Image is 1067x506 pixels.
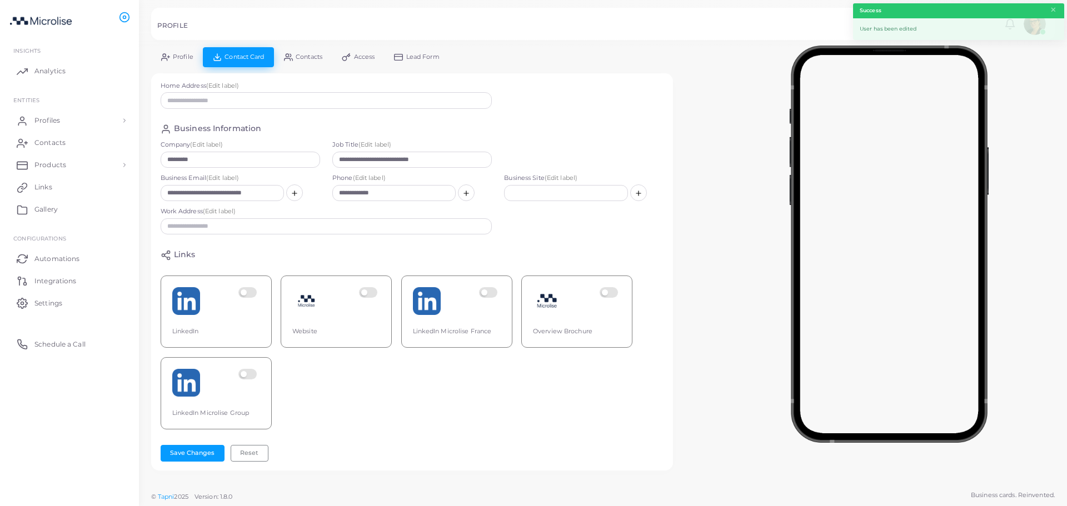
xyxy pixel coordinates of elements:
[296,54,322,60] span: Contacts
[151,492,232,502] span: ©
[34,276,76,286] span: Integrations
[172,369,200,397] img: linkedin.png
[34,339,86,349] span: Schedule a Call
[34,254,79,264] span: Automations
[8,198,131,221] a: Gallery
[34,138,66,148] span: Contacts
[292,327,380,336] div: Website
[860,7,881,14] strong: Success
[34,204,58,214] span: Gallery
[504,174,664,183] label: Business Site
[13,97,39,103] span: ENTITIES
[161,445,225,462] button: Save Changes
[13,47,41,54] span: INSIGHTS
[34,66,66,76] span: Analytics
[353,174,386,182] span: (Edit label)
[354,54,375,60] span: Access
[172,409,260,418] div: LinkedIn Microlise Group
[8,176,131,198] a: Links
[13,235,66,242] span: Configurations
[173,54,193,60] span: Profile
[34,160,66,170] span: Products
[172,327,260,336] div: LinkedIn
[161,174,320,183] label: Business Email
[789,46,989,443] img: phone-mock.b55596b7.png
[8,247,131,269] a: Automations
[161,207,492,216] label: Work Address
[161,82,492,91] label: Home Address
[533,327,621,336] div: Overview Brochure
[533,287,561,315] img: 0urkgqREsKOwIlUl1Ebqz2IQc-1742283681362.png
[971,490,1055,500] span: Business cards. Reinvented.
[231,445,268,462] button: Reset
[190,141,223,148] span: (Edit label)
[206,82,239,89] span: (Edit label)
[225,54,264,60] span: Contact Card
[545,174,577,182] span: (Edit label)
[10,11,72,31] img: logo
[172,287,200,315] img: linkedin.png
[203,207,236,215] span: (Edit label)
[34,298,62,308] span: Settings
[206,174,239,182] span: (Edit label)
[8,60,131,82] a: Analytics
[174,124,261,134] h4: Business Information
[8,269,131,292] a: Integrations
[8,333,131,355] a: Schedule a Call
[413,287,441,315] img: linkedin.png
[8,109,131,132] a: Profiles
[292,287,320,315] img: G8fM0ag2xK68j5Y6CE3rTHDegNh0GpZq-1706795282325.png
[332,141,492,149] label: Job Title
[34,182,52,192] span: Links
[1050,4,1057,16] button: Close
[195,493,233,500] span: Version: 1.8.0
[161,141,320,149] label: Company
[8,132,131,154] a: Contacts
[8,154,131,176] a: Products
[34,116,60,126] span: Profiles
[158,493,174,500] a: Tapni
[157,22,188,29] h5: PROFILE
[174,492,188,502] span: 2025
[406,54,440,60] span: Lead Form
[358,141,391,148] span: (Edit label)
[332,174,492,183] label: Phone
[8,292,131,314] a: Settings
[174,250,196,260] h4: Links
[853,18,1064,40] div: User has been edited
[413,327,501,336] div: LinkedIn Microlise France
